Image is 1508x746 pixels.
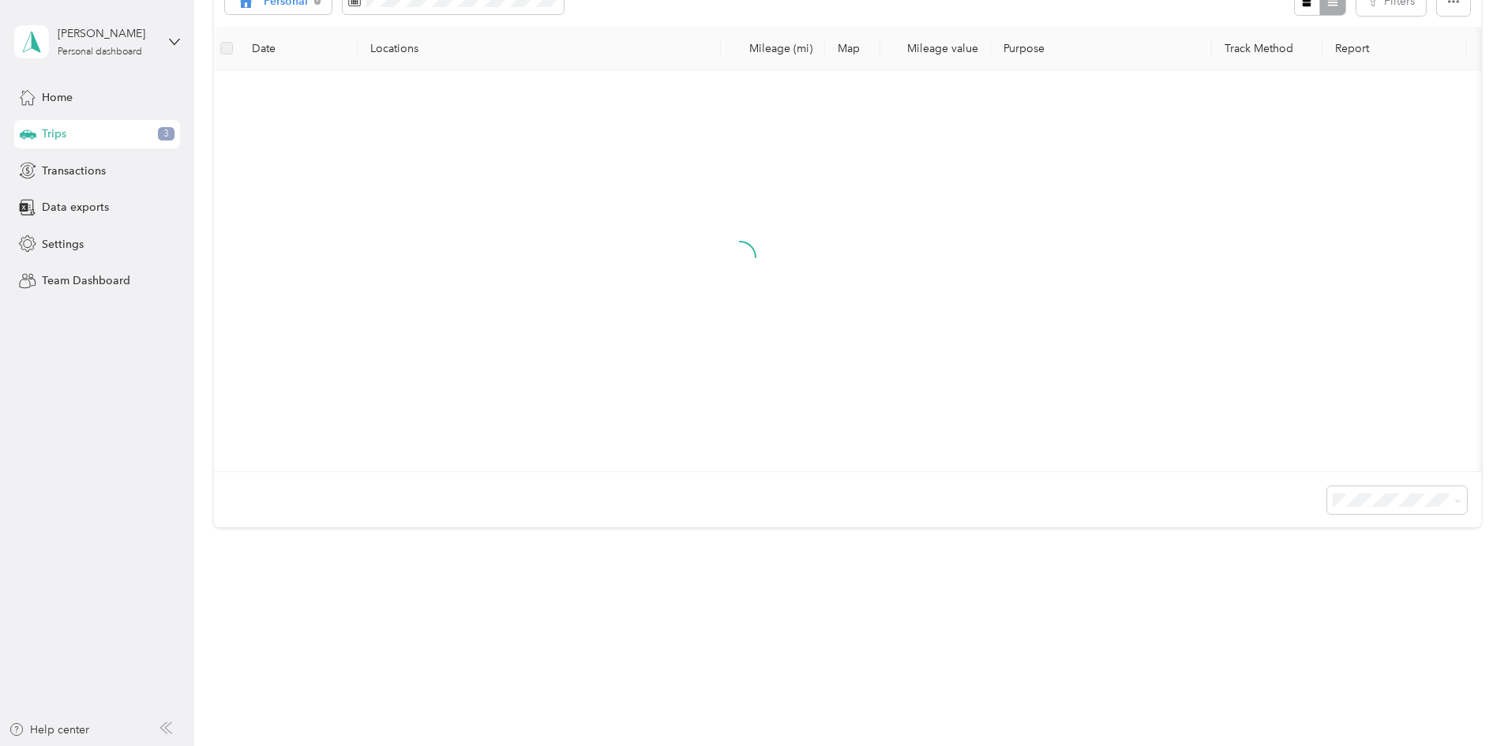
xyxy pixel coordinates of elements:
th: Locations [358,27,721,70]
div: [PERSON_NAME] [58,25,156,42]
span: Trips [42,126,66,142]
span: Home [42,89,73,106]
span: Data exports [42,199,109,216]
div: Personal dashboard [58,47,142,57]
span: Team Dashboard [42,272,130,289]
th: Map [825,27,880,70]
iframe: Everlance-gr Chat Button Frame [1420,658,1508,746]
th: Purpose [991,27,1212,70]
th: Report [1322,27,1466,70]
th: Mileage (mi) [721,27,825,70]
span: 3 [158,127,174,141]
span: Transactions [42,163,106,179]
button: Help center [9,722,89,738]
th: Track Method [1212,27,1322,70]
th: Date [239,27,358,70]
span: Settings [42,236,84,253]
th: Mileage value [880,27,991,70]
